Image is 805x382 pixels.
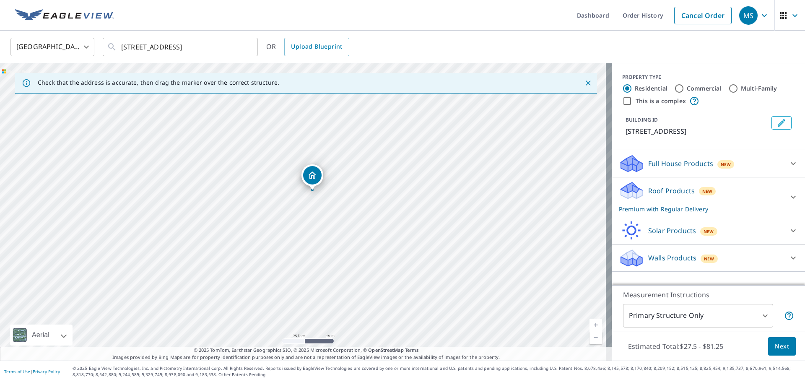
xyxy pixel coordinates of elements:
div: Full House ProductsNew [619,153,798,174]
span: New [704,255,714,262]
button: Next [768,337,796,356]
div: [GEOGRAPHIC_DATA] [10,35,94,59]
button: Close [583,78,594,88]
p: Check that the address is accurate, then drag the marker over the correct structure. [38,79,279,86]
a: Current Level 19, Zoom Out [589,331,602,344]
p: Walls Products [648,253,696,263]
img: EV Logo [15,9,114,22]
p: BUILDING ID [626,116,658,123]
span: New [704,228,714,235]
div: Aerial [10,325,73,346]
div: Aerial [29,325,52,346]
p: Solar Products [648,226,696,236]
div: Primary Structure Only [623,304,773,327]
a: Upload Blueprint [284,38,349,56]
button: Edit building 1 [771,116,792,130]
span: © 2025 TomTom, Earthstar Geographics SIO, © 2025 Microsoft Corporation, © [194,347,419,354]
div: Walls ProductsNew [619,248,798,268]
div: OR [266,38,349,56]
p: Full House Products [648,159,713,169]
p: Premium with Regular Delivery [619,205,783,213]
p: Estimated Total: $27.5 - $81.25 [621,337,730,356]
label: Multi-Family [741,84,777,93]
div: Dropped pin, building 1, Residential property, 6401 England Ave Anchorage, AK 99516 [301,164,323,190]
a: Terms [405,347,419,353]
p: | [4,369,60,374]
span: Upload Blueprint [291,42,342,52]
span: Next [775,341,789,352]
span: Your report will include only the primary structure on the property. For example, a detached gara... [784,311,794,321]
div: Roof ProductsNewPremium with Regular Delivery [619,181,798,213]
a: OpenStreetMap [368,347,403,353]
p: Roof Products [648,186,695,196]
div: PROPERTY TYPE [622,73,795,81]
a: Current Level 19, Zoom In [589,319,602,331]
span: New [721,161,731,168]
label: Commercial [687,84,722,93]
p: Measurement Instructions [623,290,794,300]
div: MS [739,6,758,25]
p: © 2025 Eagle View Technologies, Inc. and Pictometry International Corp. All Rights Reserved. Repo... [73,365,801,378]
input: Search by address or latitude-longitude [121,35,241,59]
p: [STREET_ADDRESS] [626,126,768,136]
a: Terms of Use [4,369,30,374]
label: Residential [635,84,667,93]
a: Cancel Order [674,7,732,24]
div: Solar ProductsNew [619,221,798,241]
label: This is a complex [636,97,686,105]
span: New [702,188,713,195]
a: Privacy Policy [33,369,60,374]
